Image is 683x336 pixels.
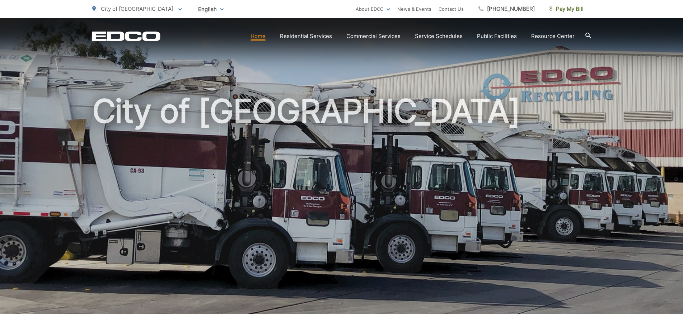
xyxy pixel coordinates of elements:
[280,32,332,41] a: Residential Services
[397,5,431,13] a: News & Events
[346,32,401,41] a: Commercial Services
[101,5,173,12] span: City of [GEOGRAPHIC_DATA]
[356,5,390,13] a: About EDCO
[477,32,517,41] a: Public Facilities
[439,5,464,13] a: Contact Us
[531,32,575,41] a: Resource Center
[415,32,463,41] a: Service Schedules
[193,3,229,15] span: English
[92,31,160,41] a: EDCD logo. Return to the homepage.
[549,5,584,13] span: Pay My Bill
[92,93,591,320] h1: City of [GEOGRAPHIC_DATA]
[251,32,266,41] a: Home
